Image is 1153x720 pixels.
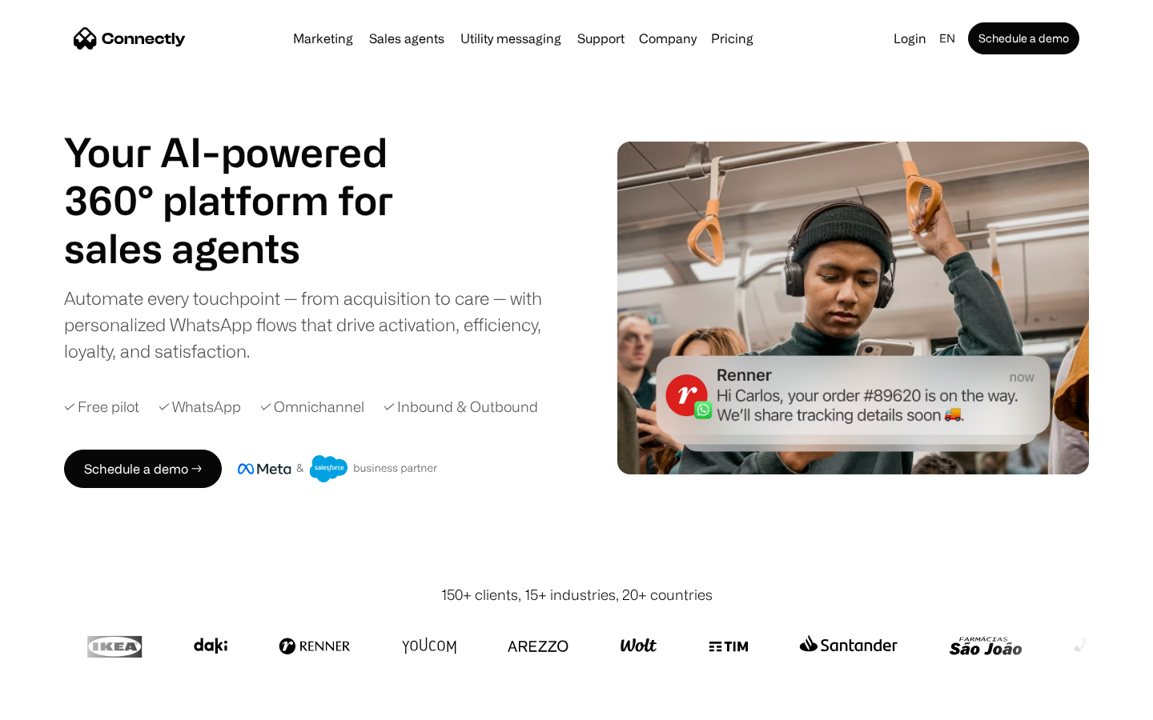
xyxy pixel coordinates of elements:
[363,32,451,45] a: Sales agents
[454,32,568,45] a: Utility messaging
[64,224,432,272] div: carousel
[639,27,697,50] div: Company
[64,224,432,272] h1: sales agents
[384,396,538,418] div: ✓ Inbound & Outbound
[260,396,364,418] div: ✓ Omnichannel
[968,22,1079,54] a: Schedule a demo
[64,224,432,272] div: 1 of 4
[64,450,222,488] a: Schedule a demo →
[571,32,631,45] a: Support
[159,396,241,418] div: ✓ WhatsApp
[634,27,701,50] div: Company
[887,27,933,50] a: Login
[705,32,760,45] a: Pricing
[287,32,360,45] a: Marketing
[933,27,965,50] div: en
[238,455,438,482] img: Meta and Salesforce business partner badge.
[64,128,432,224] h1: Your AI-powered 360° platform for
[74,26,186,50] a: home
[16,690,96,714] aside: Language selected: English
[32,692,96,714] ul: Language list
[64,285,568,364] div: Automate every touchpoint — from acquisition to care — with personalized WhatsApp flows that driv...
[64,396,139,418] div: ✓ Free pilot
[441,584,713,606] div: 150+ clients, 15+ industries, 20+ countries
[939,27,955,50] div: en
